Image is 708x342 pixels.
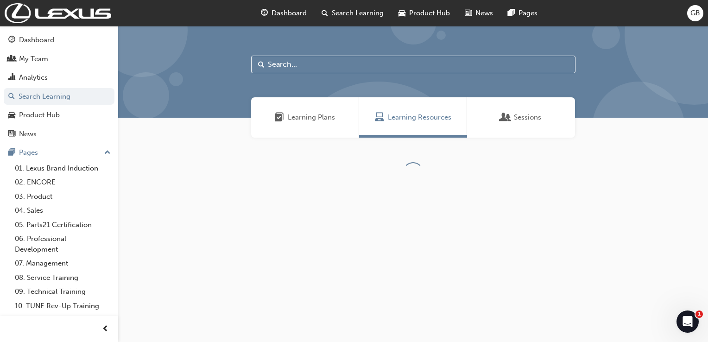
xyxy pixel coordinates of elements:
[8,36,15,44] span: guage-icon
[687,5,703,21] button: GB
[19,35,54,45] div: Dashboard
[8,74,15,82] span: chart-icon
[676,310,699,333] iframe: Intercom live chat
[322,7,328,19] span: search-icon
[11,203,114,218] a: 04. Sales
[409,8,450,19] span: Product Hub
[258,59,265,70] span: Search
[4,126,114,143] a: News
[4,144,114,161] button: Pages
[19,147,38,158] div: Pages
[375,112,384,123] span: Learning Resources
[4,51,114,68] a: My Team
[332,8,384,19] span: Search Learning
[11,232,114,256] a: 06. Professional Development
[398,7,405,19] span: car-icon
[19,54,48,64] div: My Team
[5,3,111,23] img: Trak
[104,147,111,159] span: up-icon
[11,285,114,299] a: 09. Technical Training
[388,112,451,123] span: Learning Resources
[102,323,109,335] span: prev-icon
[251,97,359,138] a: Learning PlansLearning Plans
[514,112,541,123] span: Sessions
[391,4,457,23] a: car-iconProduct Hub
[11,299,114,313] a: 10. TUNE Rev-Up Training
[690,8,700,19] span: GB
[501,112,510,123] span: Sessions
[465,7,472,19] span: news-icon
[8,93,15,101] span: search-icon
[467,97,575,138] a: SessionsSessions
[457,4,500,23] a: news-iconNews
[11,271,114,285] a: 08. Service Training
[275,112,284,123] span: Learning Plans
[8,130,15,139] span: news-icon
[11,190,114,204] a: 03. Product
[695,310,703,318] span: 1
[8,149,15,157] span: pages-icon
[11,218,114,232] a: 05. Parts21 Certification
[19,72,48,83] div: Analytics
[19,129,37,139] div: News
[288,112,335,123] span: Learning Plans
[359,97,467,138] a: Learning ResourcesLearning Resources
[518,8,537,19] span: Pages
[4,32,114,49] a: Dashboard
[475,8,493,19] span: News
[19,110,60,120] div: Product Hub
[251,56,575,73] input: Search...
[4,69,114,86] a: Analytics
[500,4,545,23] a: pages-iconPages
[4,107,114,124] a: Product Hub
[272,8,307,19] span: Dashboard
[11,256,114,271] a: 07. Management
[11,161,114,176] a: 01. Lexus Brand Induction
[4,30,114,144] button: DashboardMy TeamAnalyticsSearch LearningProduct HubNews
[8,111,15,120] span: car-icon
[11,313,114,327] a: All Pages
[261,7,268,19] span: guage-icon
[11,175,114,190] a: 02. ENCORE
[253,4,314,23] a: guage-iconDashboard
[314,4,391,23] a: search-iconSearch Learning
[508,7,515,19] span: pages-icon
[4,88,114,105] a: Search Learning
[8,55,15,63] span: people-icon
